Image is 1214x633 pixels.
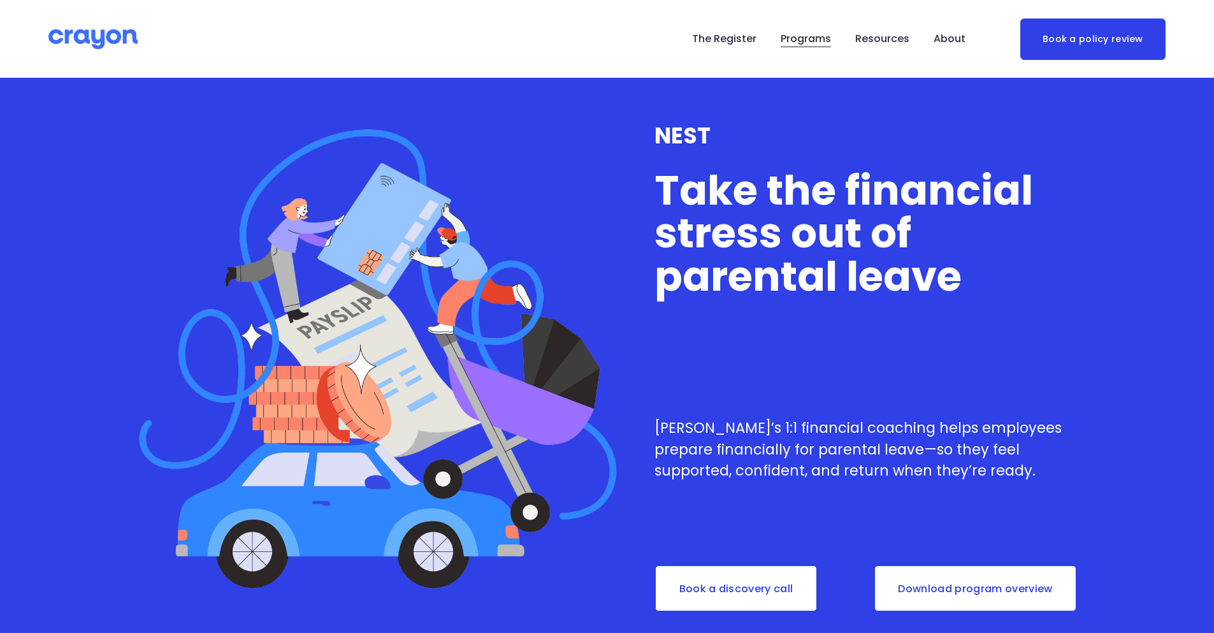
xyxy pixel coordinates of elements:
a: folder dropdown [855,29,909,49]
a: folder dropdown [781,29,831,49]
a: Download program overview [874,565,1078,612]
a: Book a policy review [1020,18,1166,60]
a: Book a discovery call [654,565,818,612]
img: Crayon [48,28,138,50]
span: Programs [781,30,831,48]
a: The Register [692,29,756,49]
span: About [934,30,965,48]
p: [PERSON_NAME]’s 1:1 financial coaching helps employees prepare financially for parental leave—so ... [654,418,1086,482]
span: Resources [855,30,909,48]
h1: Take the financial stress out of parental leave [654,169,1086,298]
a: folder dropdown [934,29,965,49]
h3: NEST [654,123,1086,149]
